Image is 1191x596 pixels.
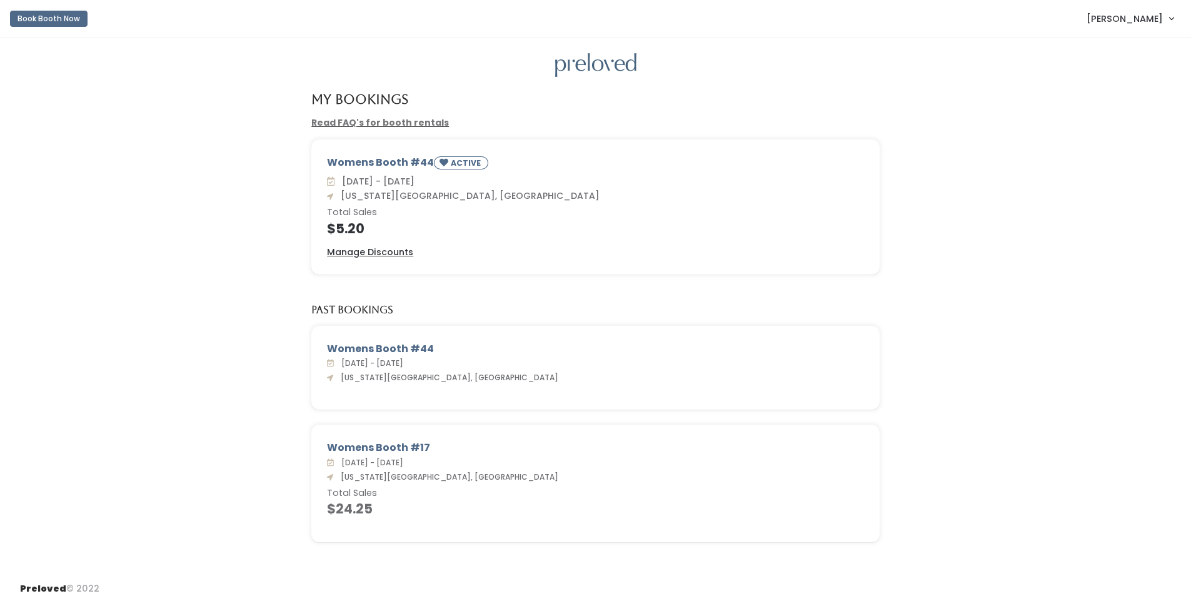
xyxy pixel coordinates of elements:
[327,246,413,259] a: Manage Discounts
[327,221,864,236] h4: $5.20
[1074,5,1186,32] a: [PERSON_NAME]
[327,341,864,356] div: Womens Booth #44
[336,372,558,383] span: [US_STATE][GEOGRAPHIC_DATA], [GEOGRAPHIC_DATA]
[451,158,483,168] small: ACTIVE
[327,208,864,218] h6: Total Sales
[336,457,403,468] span: [DATE] - [DATE]
[10,11,88,27] button: Book Booth Now
[327,502,864,516] h4: $24.25
[336,472,558,482] span: [US_STATE][GEOGRAPHIC_DATA], [GEOGRAPHIC_DATA]
[327,246,413,258] u: Manage Discounts
[327,155,864,174] div: Womens Booth #44
[311,92,408,106] h4: My Bookings
[20,582,66,595] span: Preloved
[311,305,393,316] h5: Past Bookings
[1087,12,1163,26] span: [PERSON_NAME]
[10,5,88,33] a: Book Booth Now
[311,116,449,129] a: Read FAQ's for booth rentals
[336,358,403,368] span: [DATE] - [DATE]
[327,488,864,498] h6: Total Sales
[336,189,600,202] span: [US_STATE][GEOGRAPHIC_DATA], [GEOGRAPHIC_DATA]
[337,175,415,188] span: [DATE] - [DATE]
[327,440,864,455] div: Womens Booth #17
[555,53,636,78] img: preloved logo
[20,572,99,595] div: © 2022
